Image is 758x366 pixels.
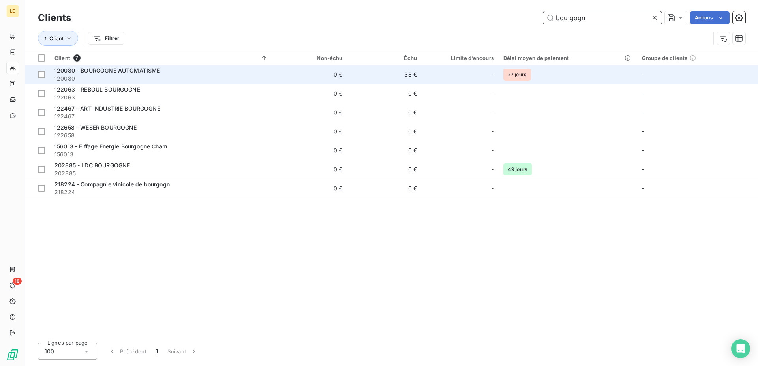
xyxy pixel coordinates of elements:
[731,339,750,358] div: Open Intercom Messenger
[347,160,422,179] td: 0 €
[642,166,644,173] span: -
[103,343,151,360] button: Précédent
[273,122,347,141] td: 0 €
[38,31,78,46] button: Client
[49,35,64,41] span: Client
[642,185,644,191] span: -
[54,188,268,196] span: 218224
[54,150,268,158] span: 156013
[273,179,347,198] td: 0 €
[54,124,137,131] span: 122658 - WESER BOURGOGNE
[38,11,71,25] h3: Clients
[54,94,268,101] span: 122063
[426,55,494,61] div: Limite d’encours
[278,55,342,61] div: Non-échu
[54,143,167,150] span: 156013 - Eiffage Energie Bourgogne Cham
[492,128,494,135] span: -
[492,165,494,173] span: -
[347,65,422,84] td: 38 €
[54,86,140,93] span: 122063 - REBOUL BOURGOGNE
[13,278,22,285] span: 18
[503,55,632,61] div: Délai moyen de paiement
[6,5,19,17] div: LE
[492,71,494,79] span: -
[347,179,422,198] td: 0 €
[642,128,644,135] span: -
[273,65,347,84] td: 0 €
[54,169,268,177] span: 202885
[503,69,531,81] span: 77 jours
[54,131,268,139] span: 122658
[347,141,422,160] td: 0 €
[54,162,130,169] span: 202885 - LDC BOURGOGNE
[273,141,347,160] td: 0 €
[642,147,644,154] span: -
[642,109,644,116] span: -
[54,75,268,83] span: 120080
[54,55,70,61] span: Client
[642,55,688,61] span: Groupe de clients
[642,71,644,78] span: -
[347,103,422,122] td: 0 €
[503,163,532,175] span: 49 jours
[492,184,494,192] span: -
[54,67,160,74] span: 120080 - BOURGOGNE AUTOMATISME
[54,105,160,112] span: 122467 - ART INDUSTRIE BOURGOGNE
[45,347,54,355] span: 100
[151,343,163,360] button: 1
[690,11,730,24] button: Actions
[543,11,662,24] input: Rechercher
[156,347,158,355] span: 1
[54,181,170,188] span: 218224 - Compagnie vinicole de bourgogn
[88,32,124,45] button: Filtrer
[347,122,422,141] td: 0 €
[54,113,268,120] span: 122467
[273,84,347,103] td: 0 €
[352,55,417,61] div: Échu
[492,90,494,98] span: -
[347,84,422,103] td: 0 €
[492,109,494,116] span: -
[163,343,203,360] button: Suivant
[73,54,81,62] span: 7
[6,349,19,361] img: Logo LeanPay
[642,90,644,97] span: -
[273,103,347,122] td: 0 €
[273,160,347,179] td: 0 €
[492,146,494,154] span: -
